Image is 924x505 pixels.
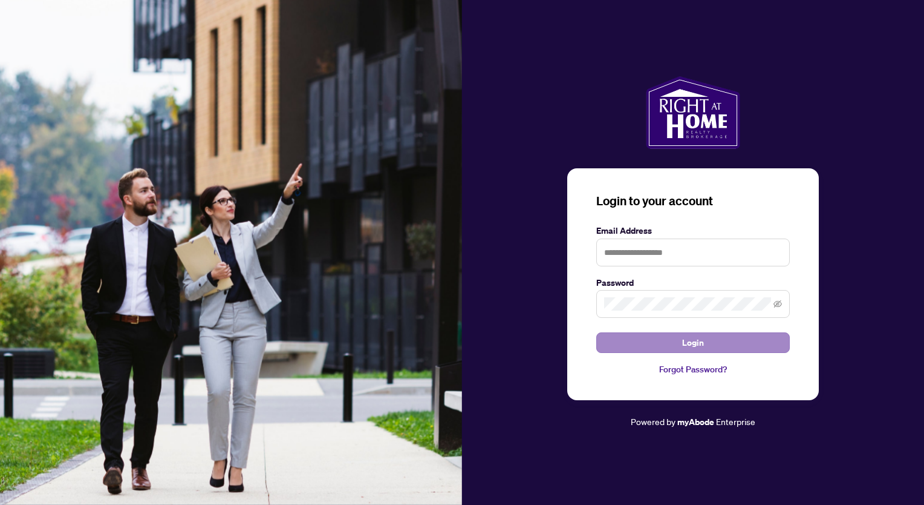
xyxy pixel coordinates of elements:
a: Forgot Password? [596,363,790,376]
img: ma-logo [646,76,740,149]
label: Email Address [596,224,790,237]
span: Powered by [631,416,675,427]
a: myAbode [677,415,714,429]
label: Password [596,276,790,289]
span: eye-invisible [773,300,782,308]
button: Login [596,332,790,353]
span: Enterprise [716,416,755,427]
span: Login [682,333,704,352]
h3: Login to your account [596,193,790,210]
